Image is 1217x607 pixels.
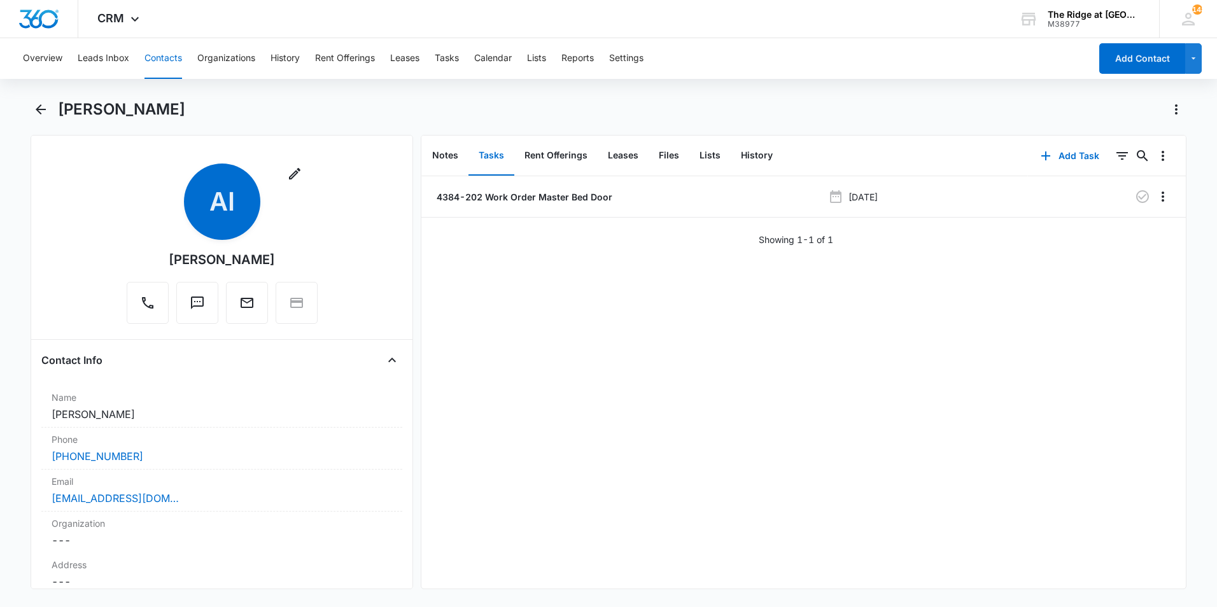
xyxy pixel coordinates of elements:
[176,302,218,312] a: Text
[226,302,268,312] a: Email
[127,302,169,312] a: Call
[169,250,275,269] div: [PERSON_NAME]
[1112,146,1132,166] button: Filters
[52,433,392,446] label: Phone
[52,574,392,589] dd: ---
[434,190,612,204] a: 4384-202 Work Order Master Bed Door
[649,136,689,176] button: Files
[52,558,392,571] label: Address
[52,449,143,464] a: [PHONE_NUMBER]
[41,352,102,368] h4: Contact Info
[52,475,392,488] label: Email
[41,386,402,428] div: Name[PERSON_NAME]
[197,38,255,79] button: Organizations
[41,470,402,512] div: Email[EMAIL_ADDRESS][DOMAIN_NAME]
[52,533,392,548] dd: ---
[422,136,468,176] button: Notes
[226,282,268,324] button: Email
[689,136,731,176] button: Lists
[144,38,182,79] button: Contacts
[1048,10,1141,20] div: account name
[1153,146,1173,166] button: Overflow Menu
[97,11,124,25] span: CRM
[184,164,260,240] span: AI
[527,38,546,79] button: Lists
[52,391,392,404] label: Name
[1192,4,1202,15] div: notifications count
[78,38,129,79] button: Leads Inbox
[390,38,419,79] button: Leases
[609,38,644,79] button: Settings
[52,491,179,506] a: [EMAIL_ADDRESS][DOMAIN_NAME]
[41,428,402,470] div: Phone[PHONE_NUMBER]
[598,136,649,176] button: Leases
[561,38,594,79] button: Reports
[41,553,402,595] div: Address---
[58,100,185,119] h1: [PERSON_NAME]
[468,136,514,176] button: Tasks
[759,233,833,246] p: Showing 1-1 of 1
[1132,146,1153,166] button: Search...
[1099,43,1185,74] button: Add Contact
[41,512,402,553] div: Organization---
[435,38,459,79] button: Tasks
[514,136,598,176] button: Rent Offerings
[1153,186,1173,207] button: Overflow Menu
[23,38,62,79] button: Overview
[1028,141,1112,171] button: Add Task
[31,99,50,120] button: Back
[1192,4,1202,15] span: 148
[474,38,512,79] button: Calendar
[52,517,392,530] label: Organization
[176,282,218,324] button: Text
[1048,20,1141,29] div: account id
[52,407,392,422] dd: [PERSON_NAME]
[1166,99,1186,120] button: Actions
[127,282,169,324] button: Call
[315,38,375,79] button: Rent Offerings
[848,190,878,204] p: [DATE]
[731,136,783,176] button: History
[271,38,300,79] button: History
[382,350,402,370] button: Close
